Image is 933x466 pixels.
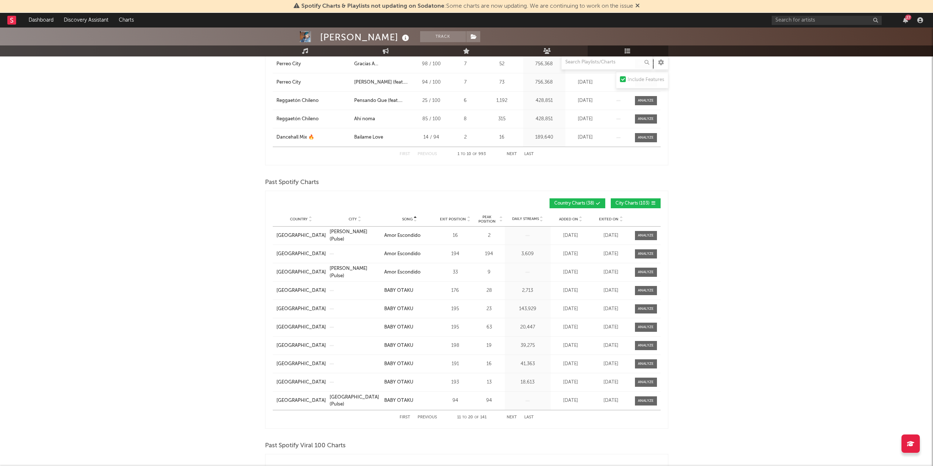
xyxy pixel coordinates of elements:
[475,324,503,331] div: 63
[330,228,381,243] div: [PERSON_NAME] (Pulse)
[320,31,411,43] div: [PERSON_NAME]
[452,115,479,123] div: 8
[552,250,589,258] div: [DATE]
[483,134,521,141] div: 16
[593,360,629,368] div: [DATE]
[330,265,381,279] a: [PERSON_NAME] (Pulse)
[384,232,435,239] a: Amor Escondido
[276,60,350,68] a: Perreo City
[354,79,411,86] div: [PERSON_NAME] (feat. DJ Acres)
[628,76,664,84] div: Include Features
[384,305,435,313] a: BABY OTAKU
[559,217,578,221] span: Added On
[524,152,534,156] button: Last
[439,232,472,239] div: 16
[593,232,629,239] div: [DATE]
[507,305,549,313] div: 143,929
[550,198,605,208] button: Country Charts(38)
[276,360,326,368] div: [GEOGRAPHIC_DATA]
[276,379,326,386] a: [GEOGRAPHIC_DATA]
[384,342,435,349] a: BABY OTAKU
[525,60,563,68] div: 756,368
[452,97,479,104] div: 6
[384,324,435,331] a: BABY OTAKU
[483,60,521,68] div: 52
[415,60,448,68] div: 98 / 100
[593,305,629,313] div: [DATE]
[384,269,435,276] a: Amor Escondido
[903,17,908,23] button: 27
[384,269,420,276] div: Amor Escondido
[635,3,640,9] span: Dismiss
[384,324,413,331] div: BABY OTAKU
[567,79,604,86] div: [DATE]
[276,305,326,313] div: [GEOGRAPHIC_DATA]
[552,305,589,313] div: [DATE]
[475,379,503,386] div: 13
[567,134,604,141] div: [DATE]
[552,324,589,331] div: [DATE]
[276,287,326,294] a: [GEOGRAPHIC_DATA]
[384,379,413,386] div: BABY OTAKU
[616,201,650,206] span: City Charts ( 103 )
[475,250,503,258] div: 194
[475,397,503,404] div: 94
[475,287,503,294] div: 28
[593,250,629,258] div: [DATE]
[507,360,549,368] div: 41,363
[475,305,503,313] div: 23
[384,250,435,258] a: Amor Escondido
[512,216,539,222] span: Daily Streams
[23,13,59,27] a: Dashboard
[593,397,629,404] div: [DATE]
[384,360,435,368] a: BABY OTAKU
[415,134,448,141] div: 14 / 94
[905,15,911,20] div: 27
[452,60,479,68] div: 7
[354,115,375,123] div: Ahí noma
[507,379,549,386] div: 18,613
[415,97,448,104] div: 25 / 100
[507,324,549,331] div: 20,447
[59,13,114,27] a: Discovery Assistant
[276,324,326,331] a: [GEOGRAPHIC_DATA]
[415,79,448,86] div: 94 / 100
[440,217,466,221] span: Exit Position
[384,360,413,368] div: BABY OTAKU
[276,79,350,86] a: Perreo City
[354,60,411,68] div: Gracias A [DEMOGRAPHIC_DATA]
[552,342,589,349] div: [DATE]
[552,287,589,294] div: [DATE]
[507,152,517,156] button: Next
[276,397,326,404] div: [GEOGRAPHIC_DATA]
[276,232,326,239] a: [GEOGRAPHIC_DATA]
[276,342,326,349] a: [GEOGRAPHIC_DATA]
[330,394,381,408] a: [GEOGRAPHIC_DATA] (Pulse)
[384,342,413,349] div: BABY OTAKU
[276,269,326,276] a: [GEOGRAPHIC_DATA]
[276,134,314,141] div: Dancehall Mix 🔥
[461,153,465,156] span: to
[276,250,326,258] div: [GEOGRAPHIC_DATA]
[439,269,472,276] div: 33
[525,79,563,86] div: 756,368
[593,324,629,331] div: [DATE]
[276,60,301,68] div: Perreo City
[265,441,346,450] span: Past Spotify Viral 100 Charts
[420,31,466,42] button: Track
[384,305,413,313] div: BABY OTAKU
[772,16,882,25] input: Search for artists
[474,416,479,419] span: of
[483,115,521,123] div: 315
[452,134,479,141] div: 2
[265,178,319,187] span: Past Spotify Charts
[593,287,629,294] div: [DATE]
[276,115,319,123] div: Reggaetón Chileno
[593,342,629,349] div: [DATE]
